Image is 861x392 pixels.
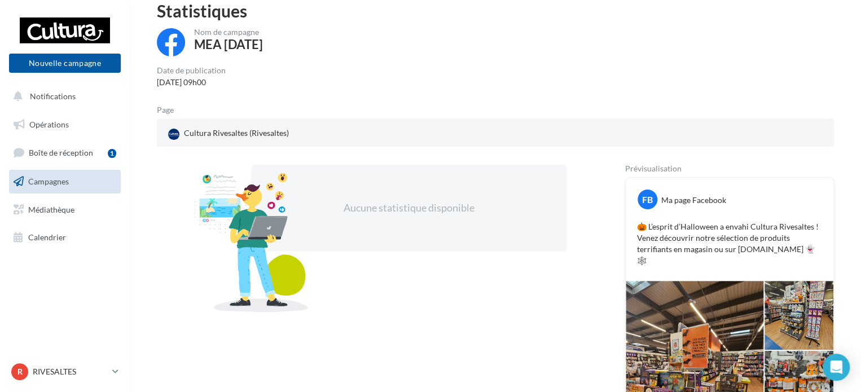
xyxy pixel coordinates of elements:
[157,77,226,88] div: [DATE] 09h00
[7,85,118,108] button: Notifications
[157,2,834,19] div: Statistiques
[28,177,69,186] span: Campagnes
[7,170,123,193] a: Campagnes
[638,190,657,209] div: FB
[7,140,123,165] a: Boîte de réception1
[9,54,121,73] button: Nouvelle campagne
[108,149,116,158] div: 1
[29,120,69,129] span: Opérations
[7,198,123,222] a: Médiathèque
[7,226,123,249] a: Calendrier
[157,106,183,114] div: Page
[823,354,850,381] div: Open Intercom Messenger
[194,38,263,51] div: MEA [DATE]
[166,125,385,142] a: Cultura Rivesaltes (Rivesaltes)
[17,366,23,377] span: R
[33,366,108,377] p: RIVESALTES
[28,232,66,242] span: Calendrier
[30,91,76,101] span: Notifications
[625,165,834,173] div: Prévisualisation
[194,28,263,36] div: Nom de campagne
[157,67,226,74] div: Date de publication
[661,195,726,206] div: Ma page Facebook
[9,361,121,382] a: R RIVESALTES
[7,113,123,136] a: Opérations
[637,221,822,266] p: 🎃 L’esprit d’Halloween a envahi Cultura Rivesaltes ! Venez découvrir notre sélection de produits ...
[287,201,531,215] div: Aucune statistique disponible
[166,125,291,142] div: Cultura Rivesaltes (Rivesaltes)
[29,148,93,157] span: Boîte de réception
[28,204,74,214] span: Médiathèque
